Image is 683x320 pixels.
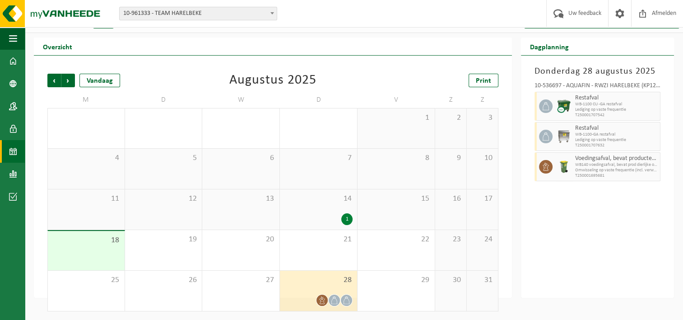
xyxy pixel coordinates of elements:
[125,92,203,108] td: D
[575,137,658,143] span: Lediging op vaste frequentie
[130,275,198,285] span: 26
[440,153,462,163] span: 9
[47,74,61,87] span: Vorige
[207,153,275,163] span: 6
[471,153,493,163] span: 10
[575,162,658,168] span: WB140 voedingsafval, bevat prod dierlijke oorsprong, onve
[229,74,316,87] div: Augustus 2025
[557,160,571,174] img: WB-0140-HPE-GN-50
[575,168,658,173] span: Omwisseling op vaste frequentie (incl. verwerking)
[284,235,353,245] span: 21
[534,83,661,92] div: 10-536697 - AQUAFIN - RWZI HARELBEKE (KP12) - [GEOGRAPHIC_DATA]
[362,235,430,245] span: 22
[575,125,658,132] span: Restafval
[280,92,358,108] td: D
[471,235,493,245] span: 24
[52,153,120,163] span: 4
[362,113,430,123] span: 1
[440,235,462,245] span: 23
[130,235,198,245] span: 19
[440,275,462,285] span: 30
[471,194,493,204] span: 17
[575,94,658,102] span: Restafval
[284,194,353,204] span: 14
[575,107,658,113] span: Lediging op vaste frequentie
[79,74,120,87] div: Vandaag
[469,74,498,87] a: Print
[52,235,120,245] span: 18
[521,38,578,55] h2: Dagplanning
[467,92,498,108] td: Z
[341,213,353,225] div: 1
[61,74,75,87] span: Volgende
[476,77,491,85] span: Print
[207,275,275,285] span: 27
[575,102,658,107] span: WB-1100 CU -GA restafval
[575,155,658,162] span: Voedingsafval, bevat producten van dierlijke oorsprong, onverpakt, categorie 3
[534,65,661,78] h3: Donderdag 28 augustus 2025
[207,235,275,245] span: 20
[471,113,493,123] span: 3
[202,92,280,108] td: W
[130,194,198,204] span: 12
[440,194,462,204] span: 16
[120,7,277,20] span: 10-961333 - TEAM HARELBEKE
[130,153,198,163] span: 5
[47,92,125,108] td: M
[52,194,120,204] span: 11
[575,173,658,179] span: T250001695681
[119,7,277,20] span: 10-961333 - TEAM HARELBEKE
[575,143,658,148] span: T250001707632
[440,113,462,123] span: 2
[575,113,658,118] span: T250001707542
[52,275,120,285] span: 25
[207,194,275,204] span: 13
[34,38,81,55] h2: Overzicht
[358,92,435,108] td: V
[362,194,430,204] span: 15
[557,130,571,143] img: WB-1100-GAL-GY-01
[362,275,430,285] span: 29
[557,99,571,113] img: WB-1100-CU
[284,153,353,163] span: 7
[362,153,430,163] span: 8
[471,275,493,285] span: 31
[284,275,353,285] span: 28
[575,132,658,137] span: WB-1100-GA restafval
[435,92,467,108] td: Z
